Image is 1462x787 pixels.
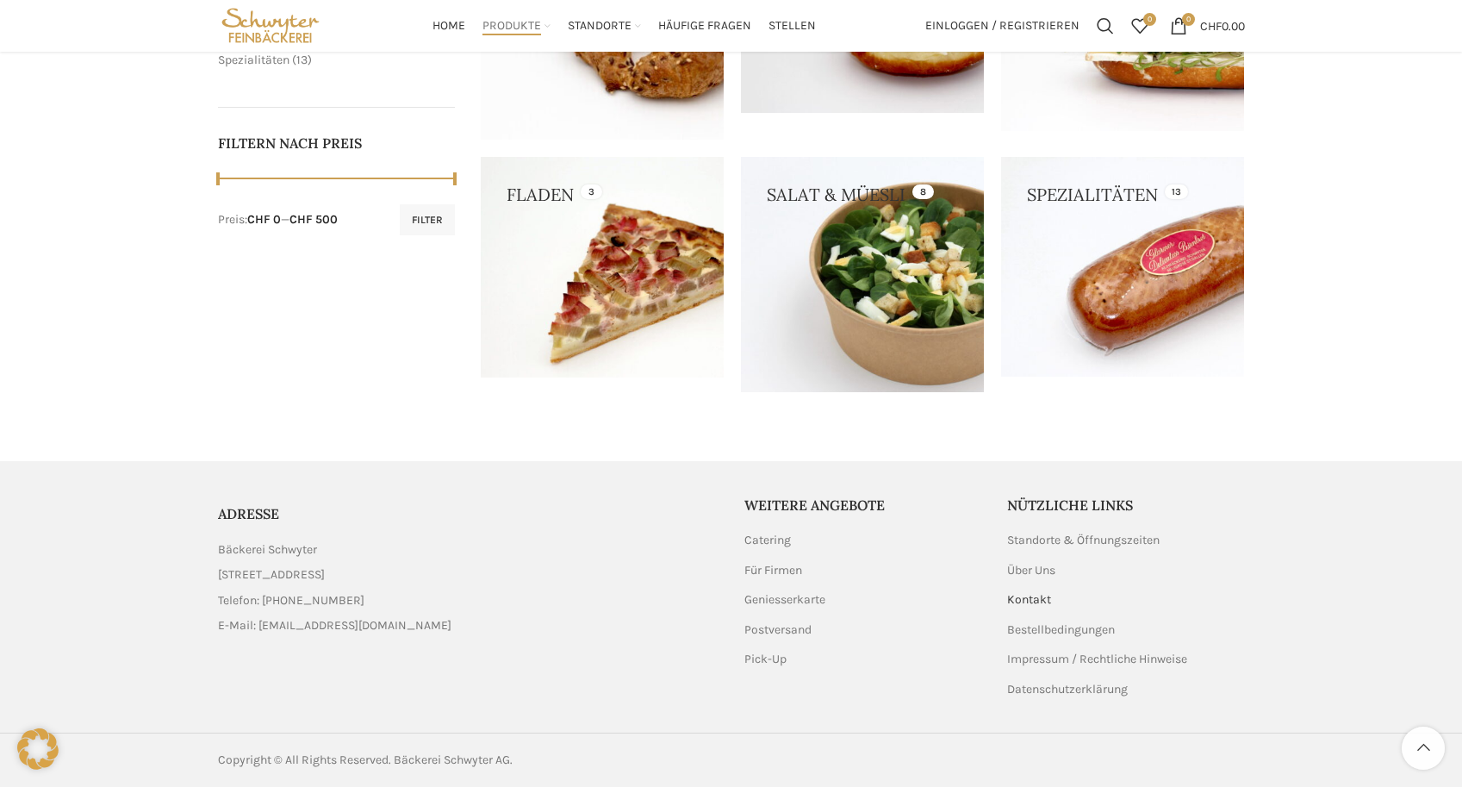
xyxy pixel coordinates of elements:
[1007,621,1117,639] a: Bestellbedingungen
[1182,13,1195,26] span: 0
[1402,727,1445,770] a: Scroll to top button
[400,204,455,235] button: Filter
[1088,9,1123,43] a: Suchen
[332,9,916,43] div: Main navigation
[744,532,793,549] a: Catering
[218,751,723,770] div: Copyright © All Rights Reserved. Bäckerei Schwyter AG.
[218,616,719,635] a: List item link
[218,565,325,584] span: [STREET_ADDRESS]
[768,9,816,43] a: Stellen
[218,53,289,67] a: Spezialitäten
[296,53,308,67] span: 13
[768,18,816,34] span: Stellen
[1007,562,1057,579] a: Über Uns
[432,18,465,34] span: Home
[1007,532,1161,549] a: Standorte & Öffnungszeiten
[1200,18,1245,33] bdi: 0.00
[218,591,719,610] a: List item link
[1007,651,1189,668] a: Impressum / Rechtliche Hinweise
[1007,681,1129,698] a: Datenschutzerklärung
[218,505,279,522] span: ADRESSE
[744,621,813,639] a: Postversand
[744,496,982,515] h5: Weitere Angebote
[218,211,338,228] div: Preis: —
[218,17,324,32] a: Site logo
[658,9,751,43] a: Häufige Fragen
[289,212,338,227] span: CHF 500
[744,562,804,579] a: Für Firmen
[218,540,317,559] span: Bäckerei Schwyter
[1007,496,1245,515] h5: Nützliche Links
[744,651,788,668] a: Pick-Up
[1123,9,1157,43] a: 0
[658,18,751,34] span: Häufige Fragen
[432,9,465,43] a: Home
[917,9,1088,43] a: Einloggen / Registrieren
[482,18,541,34] span: Produkte
[1161,9,1254,43] a: 0 CHF0.00
[1007,591,1053,609] a: Kontakt
[247,212,281,227] span: CHF 0
[744,591,827,609] a: Geniesserkarte
[568,18,631,34] span: Standorte
[568,9,641,43] a: Standorte
[1123,9,1157,43] div: Meine Wunschliste
[1143,13,1156,26] span: 0
[1200,18,1222,33] span: CHF
[925,20,1079,32] span: Einloggen / Registrieren
[218,134,456,153] h5: Filtern nach Preis
[482,9,551,43] a: Produkte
